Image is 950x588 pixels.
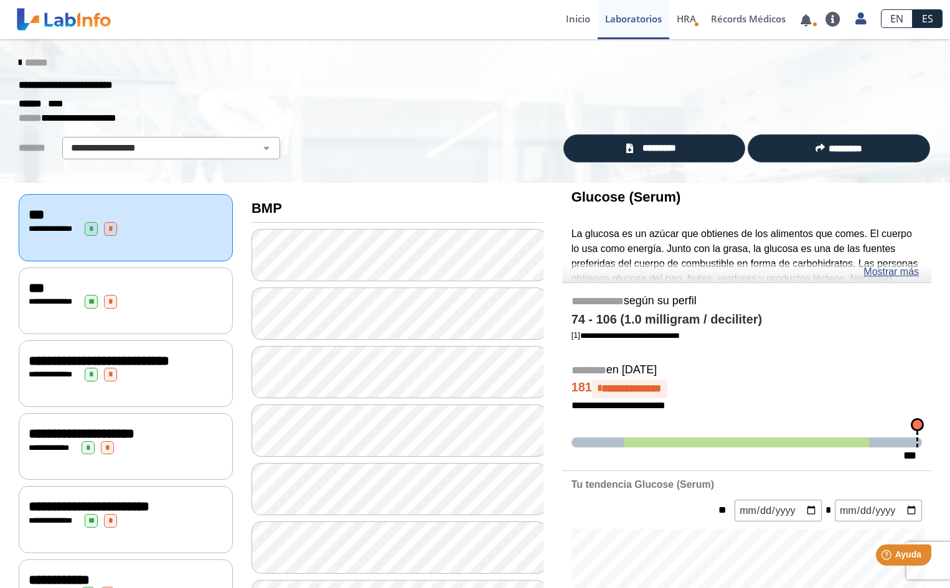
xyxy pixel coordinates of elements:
[571,189,681,205] b: Glucose (Serum)
[881,9,913,28] a: EN
[835,500,922,521] input: mm/dd/yyyy
[571,330,680,340] a: [1]
[571,363,922,378] h5: en [DATE]
[677,12,696,25] span: HRA
[863,264,919,279] a: Mostrar más
[913,9,943,28] a: ES
[252,200,282,216] b: BMP
[571,312,922,327] h4: 74 - 106 (1.0 milligram / deciliter)
[571,226,922,330] p: La glucosa es un azúcar que obtienes de los alimentos que comes. El cuerpo lo usa como energía. J...
[839,539,936,574] iframe: Help widget launcher
[571,294,922,309] h5: según su perfil
[571,380,922,398] h4: 181
[735,500,822,521] input: mm/dd/yyyy
[571,479,714,490] b: Tu tendencia Glucose (Serum)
